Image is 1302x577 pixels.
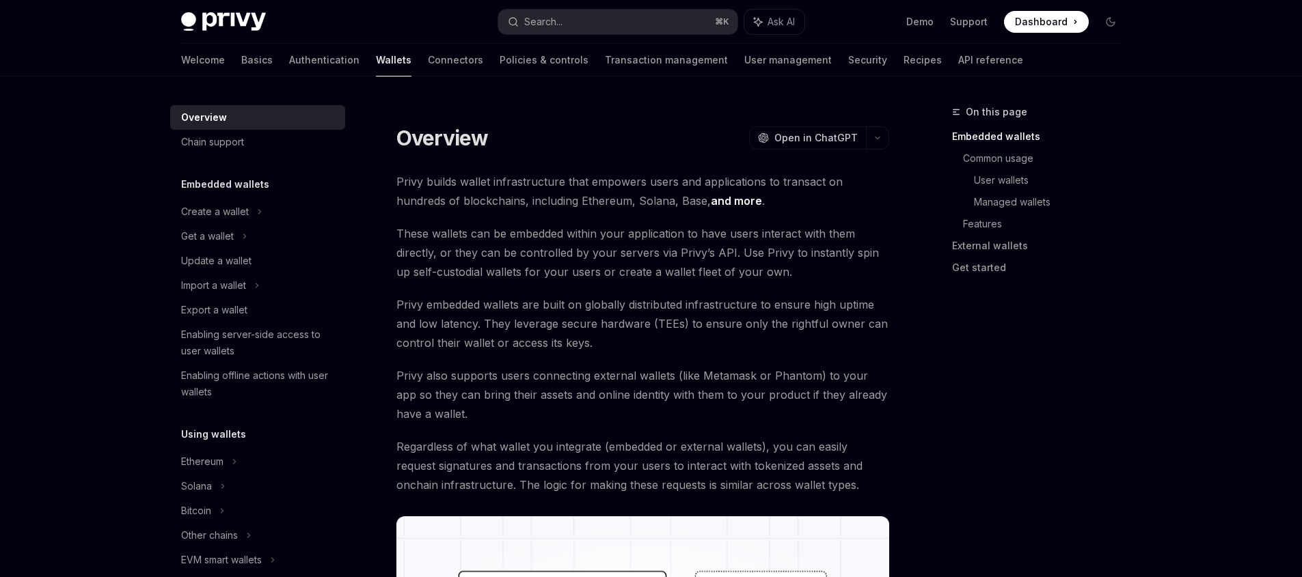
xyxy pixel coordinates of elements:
button: Toggle dark mode [1100,11,1122,33]
a: Get started [952,257,1133,279]
div: Chain support [181,134,244,150]
a: Features [963,213,1133,235]
span: These wallets can be embedded within your application to have users interact with them directly, ... [396,224,889,281]
a: External wallets [952,235,1133,257]
a: Policies & controls [500,44,588,76]
a: Chain support [170,130,345,154]
div: Enabling offline actions with user wallets [181,367,337,400]
div: Export a wallet [181,302,247,318]
div: Ethereum [181,453,223,470]
a: Demo [906,15,934,29]
div: Import a wallet [181,277,246,294]
div: Other chains [181,527,238,544]
a: Embedded wallets [952,126,1133,147]
div: Search... [524,14,562,30]
span: Privy embedded wallets are built on globally distributed infrastructure to ensure high uptime and... [396,295,889,352]
a: Overview [170,105,345,130]
a: User wallets [974,169,1133,191]
a: Enabling server-side access to user wallets [170,322,345,363]
a: Common usage [963,147,1133,169]
img: dark logo [181,12,266,31]
button: Open in ChatGPT [749,126,866,150]
span: Privy also supports users connecting external wallets (like Metamask or Phantom) to your app so t... [396,366,889,423]
h1: Overview [396,126,489,150]
button: Ask AI [744,10,804,34]
div: EVM smart wallets [181,552,262,568]
div: Bitcoin [181,503,211,519]
div: Create a wallet [181,203,249,220]
span: Dashboard [1015,15,1068,29]
span: Ask AI [768,15,795,29]
a: Support [950,15,988,29]
a: Basics [241,44,273,76]
a: Wallets [376,44,411,76]
span: Regardless of what wallet you integrate (embedded or external wallets), you can easily request si... [396,437,889,494]
a: Connectors [428,44,483,76]
span: Open in ChatGPT [774,131,858,145]
a: Recipes [904,44,942,76]
a: Security [848,44,887,76]
span: On this page [966,104,1027,120]
div: Get a wallet [181,228,234,244]
a: Authentication [289,44,360,76]
span: ⌘ K [715,16,729,27]
a: and more [711,194,762,208]
a: API reference [958,44,1023,76]
div: Solana [181,478,212,494]
a: Dashboard [1004,11,1089,33]
span: Privy builds wallet infrastructure that empowers users and applications to transact on hundreds o... [396,172,889,210]
a: Update a wallet [170,249,345,273]
h5: Using wallets [181,426,246,442]
button: Search...⌘K [498,10,737,34]
h5: Embedded wallets [181,176,269,193]
a: Transaction management [605,44,728,76]
a: Welcome [181,44,225,76]
a: Enabling offline actions with user wallets [170,363,345,404]
a: Export a wallet [170,298,345,322]
a: Managed wallets [974,191,1133,213]
div: Enabling server-side access to user wallets [181,326,337,359]
div: Update a wallet [181,253,252,269]
div: Overview [181,109,227,126]
a: User management [744,44,832,76]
